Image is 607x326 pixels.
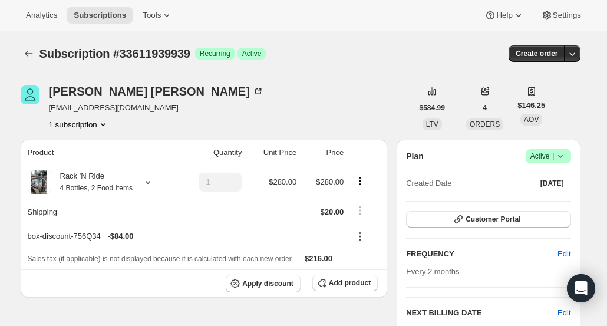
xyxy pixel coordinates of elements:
[524,116,539,124] span: AOV
[509,45,565,62] button: Create order
[320,208,344,216] span: $20.00
[39,47,190,60] span: Subscription #33611939939
[351,204,370,217] button: Shipping actions
[470,120,500,129] span: ORDERS
[21,140,178,166] th: Product
[21,85,39,104] span: Chris Millich
[49,85,264,97] div: [PERSON_NAME] [PERSON_NAME]
[74,11,126,20] span: Subscriptions
[530,150,566,162] span: Active
[200,49,230,58] span: Recurring
[60,184,133,192] small: 4 Bottles, 2 Food Items
[552,152,554,161] span: |
[305,254,332,263] span: $216.00
[413,100,452,116] button: $584.99
[351,174,370,187] button: Product actions
[28,255,293,263] span: Sales tax (if applicable) is not displayed because it is calculated with each new order.
[51,170,133,194] div: Rack 'N Ride
[406,177,451,189] span: Created Date
[476,100,494,116] button: 4
[466,215,520,224] span: Customer Portal
[269,177,296,186] span: $280.00
[534,7,588,24] button: Settings
[226,275,301,292] button: Apply discount
[143,11,161,20] span: Tools
[553,11,581,20] span: Settings
[557,248,570,260] span: Edit
[107,230,133,242] span: - $84.00
[517,100,545,111] span: $146.25
[477,7,531,24] button: Help
[420,103,445,113] span: $584.99
[406,150,424,162] h2: Plan
[242,49,262,58] span: Active
[49,102,264,114] span: [EMAIL_ADDRESS][DOMAIN_NAME]
[567,274,595,302] div: Open Intercom Messenger
[426,120,438,129] span: LTV
[26,11,57,20] span: Analytics
[516,49,557,58] span: Create order
[136,7,180,24] button: Tools
[550,245,578,264] button: Edit
[496,11,512,20] span: Help
[21,199,178,225] th: Shipping
[19,7,64,24] button: Analytics
[483,103,487,113] span: 4
[242,279,293,288] span: Apply discount
[21,45,37,62] button: Subscriptions
[329,278,371,288] span: Add product
[312,275,378,291] button: Add product
[316,177,344,186] span: $280.00
[28,230,344,242] div: box-discount-756Q34
[67,7,133,24] button: Subscriptions
[406,267,459,276] span: Every 2 months
[406,211,570,228] button: Customer Portal
[557,307,570,319] button: Edit
[177,140,245,166] th: Quantity
[406,307,557,319] h2: NEXT BILLING DATE
[300,140,347,166] th: Price
[406,248,557,260] h2: FREQUENCY
[245,140,300,166] th: Unit Price
[49,118,109,130] button: Product actions
[533,175,571,192] button: [DATE]
[540,179,564,188] span: [DATE]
